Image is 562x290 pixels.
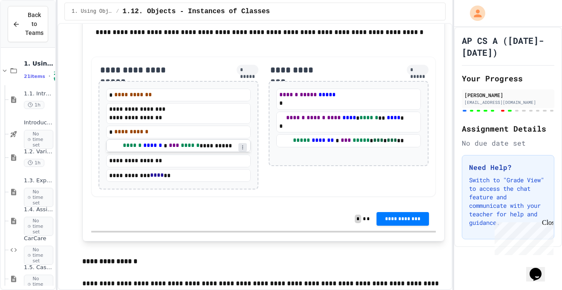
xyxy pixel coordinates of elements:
span: CarCare [24,235,53,242]
div: [PERSON_NAME] [464,91,552,99]
button: Back to Teams [8,6,48,42]
span: 1.5. Casting and Ranges of Values [24,264,53,271]
span: • [49,73,50,80]
iframe: chat widget [491,219,553,255]
span: 1. Using Objects and Methods [24,60,53,67]
div: [EMAIL_ADDRESS][DOMAIN_NAME] [464,99,552,106]
h3: Need Help? [469,162,547,172]
span: Back to Teams [25,11,43,37]
span: No time set [24,130,53,149]
iframe: chat widget [526,256,553,281]
span: No time set [24,217,53,236]
span: 1.3. Expressions and Output [New] [24,177,53,184]
span: 1.12. Objects - Instances of Classes [122,6,270,17]
span: 1.2. Variables and Data Types [24,148,53,155]
span: 1.1. Introduction to Algorithms, Programming, and Compilers [24,90,53,98]
span: 21 items [24,74,45,79]
h1: AP CS A ([DATE]- [DATE]) [462,34,554,58]
span: / [116,8,119,15]
span: No time set [24,246,53,265]
span: 1.4. Assignment and Input [24,206,53,213]
h2: Your Progress [462,72,554,84]
span: 1h [24,159,44,167]
div: No due date set [462,138,554,148]
span: No time set [24,188,53,207]
span: 2h total [54,71,66,82]
span: 1. Using Objects and Methods [72,8,113,15]
span: Introduction to Algorithms, Programming, and Compilers [24,119,53,126]
p: Switch to "Grade View" to access the chat feature and communicate with your teacher for help and ... [469,176,547,227]
h2: Assignment Details [462,123,554,135]
div: Chat with us now!Close [3,3,59,54]
div: My Account [461,3,487,23]
span: 1h [24,101,44,109]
